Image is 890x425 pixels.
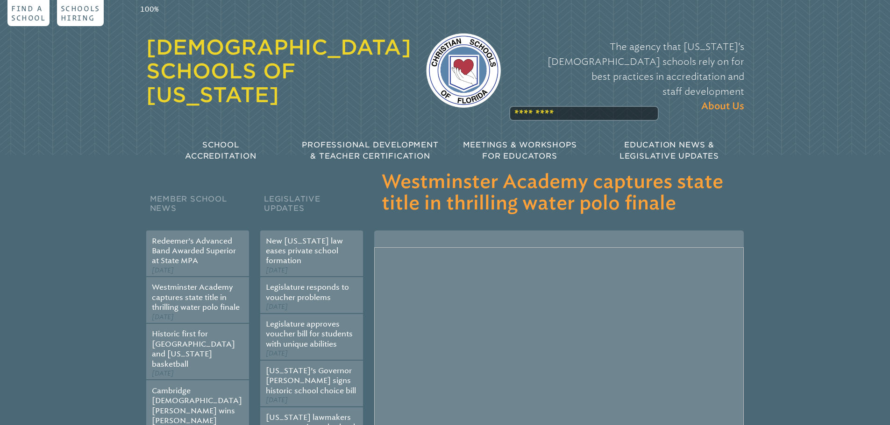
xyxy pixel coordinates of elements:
a: [DEMOGRAPHIC_DATA] Schools of [US_STATE] [146,35,411,107]
p: Find a school [11,4,46,22]
span: [DATE] [266,349,288,357]
p: 100% [138,4,161,15]
span: Professional Development & Teacher Certification [302,140,438,160]
span: [DATE] [266,303,288,311]
span: School Accreditation [185,140,256,160]
a: Historic first for [GEOGRAPHIC_DATA] and [US_STATE] basketball [152,329,235,368]
a: Legislature responds to voucher problems [266,283,349,301]
h2: Legislative Updates [260,192,363,230]
span: Meetings & Workshops for Educators [463,140,577,160]
span: [DATE] [152,313,174,321]
span: About Us [701,99,744,114]
span: [DATE] [152,369,174,377]
span: [DATE] [152,266,174,274]
h3: Westminster Academy captures state title in thrilling water polo finale [382,172,736,215]
p: The agency that [US_STATE]’s [DEMOGRAPHIC_DATA] schools rely on for best practices in accreditati... [516,39,744,114]
p: Schools Hiring [61,4,100,22]
h2: Member School News [146,192,249,230]
span: [DATE] [266,266,288,274]
a: Redeemer’s Advanced Band Awarded Superior at State MPA [152,237,236,265]
span: [DATE] [266,396,288,404]
a: [US_STATE]’s Governor [PERSON_NAME] signs historic school choice bill [266,366,356,395]
a: New [US_STATE] law eases private school formation [266,237,343,265]
img: csf-logo-web-colors.png [426,33,501,108]
a: Legislature approves voucher bill for students with unique abilities [266,320,353,348]
span: Education News & Legislative Updates [619,140,719,160]
a: Westminster Academy captures state title in thrilling water polo finale [152,283,240,312]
